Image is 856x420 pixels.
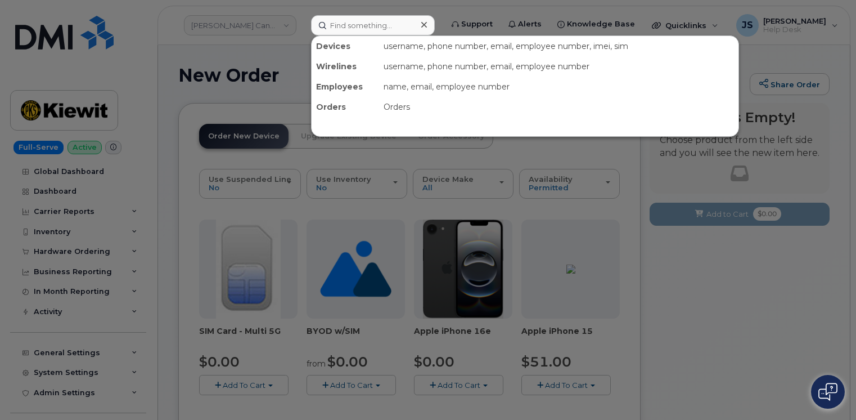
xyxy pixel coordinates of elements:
[312,77,379,97] div: Employees
[312,97,379,117] div: Orders
[312,56,379,77] div: Wirelines
[379,97,738,117] div: Orders
[818,383,837,401] img: Open chat
[312,36,379,56] div: Devices
[379,56,738,77] div: username, phone number, email, employee number
[379,77,738,97] div: name, email, employee number
[379,36,738,56] div: username, phone number, email, employee number, imei, sim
